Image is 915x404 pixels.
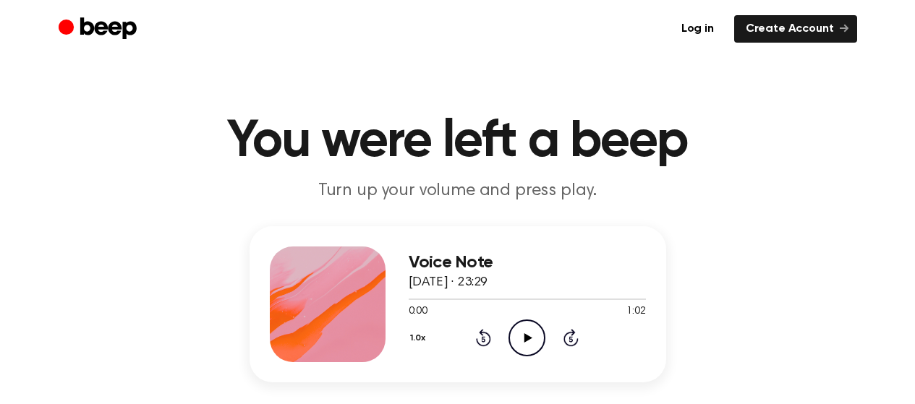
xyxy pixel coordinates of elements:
[626,304,645,319] span: 1:02
[409,326,431,351] button: 1.0x
[88,116,828,168] h1: You were left a beep
[409,276,488,289] span: [DATE] · 23:29
[59,15,140,43] a: Beep
[670,15,725,43] a: Log in
[734,15,857,43] a: Create Account
[409,304,427,319] span: 0:00
[180,179,736,203] p: Turn up your volume and press play.
[409,253,646,272] h3: Voice Note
